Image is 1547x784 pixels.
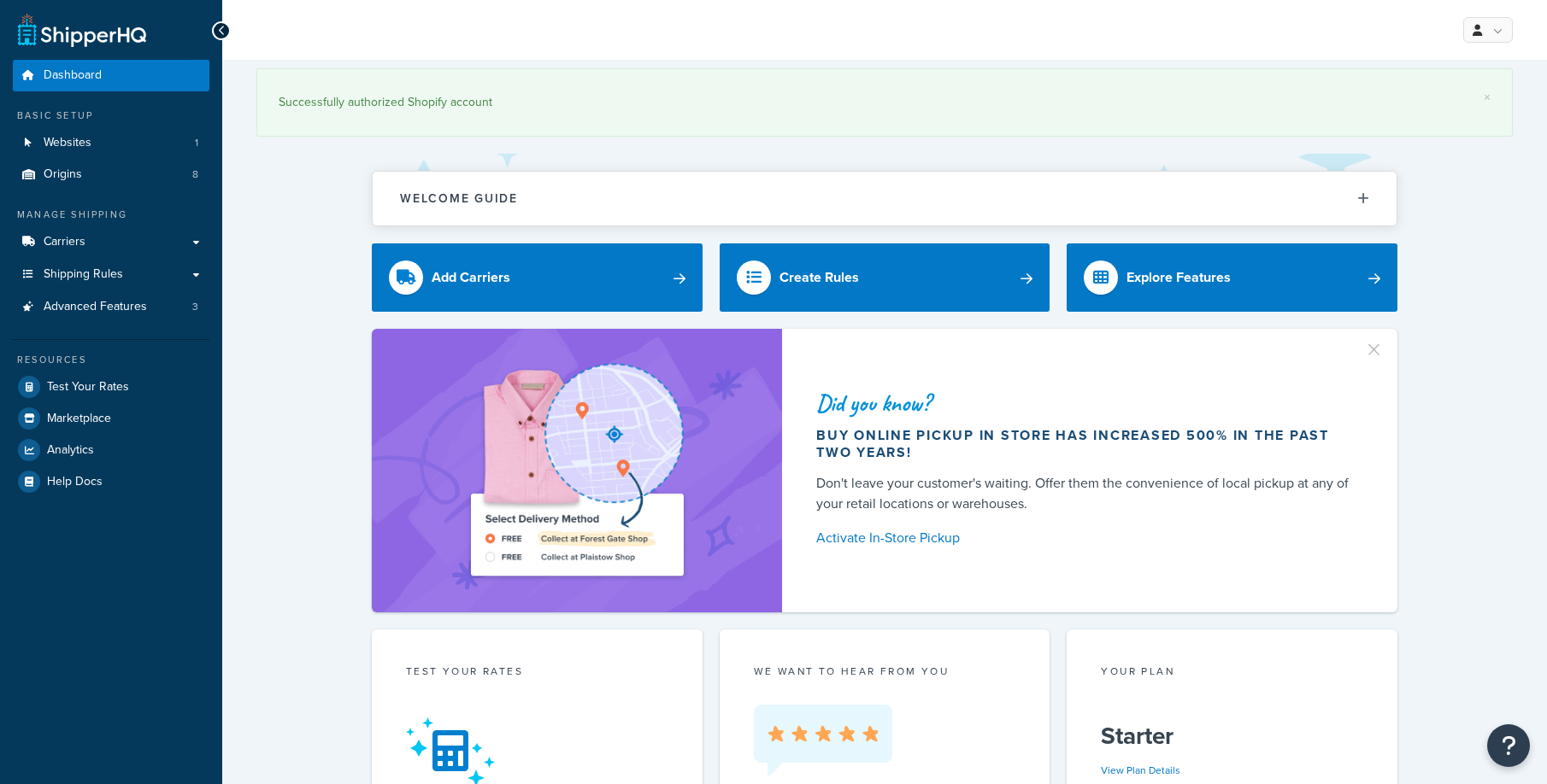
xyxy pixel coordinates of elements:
a: Help Docs [13,466,209,497]
a: Explore Features [1067,243,1397,312]
a: View Plan Details [1101,763,1180,778]
li: Websites [13,127,209,159]
h2: Welcome Guide [400,192,518,205]
div: Don't leave your customer's waiting. Offer them the convenience of local pickup at any of your re... [816,473,1356,514]
span: Help Docs [47,475,103,489]
button: Welcome Guide [373,172,1397,225]
div: Add Carriers [432,266,510,290]
a: Shipping Rules [13,259,209,290]
div: Manage Shipping [13,208,209,222]
div: Create Rules [779,266,859,290]
span: Websites [44,136,91,150]
a: Marketplace [13,403,209,434]
span: Test Your Rates [47,380,129,395]
li: Origins [13,159,209,190]
div: Resources [13,353,209,367]
a: Test Your Rates [13,372,209,402]
a: Analytics [13,435,209,465]
a: Carriers [13,226,209,258]
span: Analytics [47,443,94,458]
span: Carriers [44,235,85,249]
a: Activate In-Store Pickup [816,526,1356,550]
div: Did you know? [816,391,1356,415]
h5: Starter [1101,723,1363,750]
a: Advanced Features3 [13,291,209,323]
span: Advanced Features [44,300,147,314]
a: Add Carriers [372,243,703,312]
span: 3 [192,300,198,314]
img: ad-shirt-map-b0359fc47e01cab431d101c4b569394f6a03f54285957d908178d52f29eb9668.png [422,354,732,587]
div: Test your rates [406,664,668,683]
div: Buy online pickup in store has increased 500% in the past two years! [816,427,1356,461]
button: Open Resource Center [1487,724,1530,767]
p: we want to hear from you [754,664,1016,679]
a: Websites1 [13,127,209,159]
a: × [1484,91,1491,104]
div: Your Plan [1101,664,1363,683]
div: Successfully authorized Shopify account [279,91,1491,114]
span: Origins [44,167,82,182]
span: Dashboard [44,68,102,83]
a: Dashboard [13,60,209,91]
div: Explore Features [1126,266,1231,290]
span: Marketplace [47,412,111,426]
a: Origins8 [13,159,209,190]
a: Create Rules [720,243,1050,312]
span: 1 [195,136,198,150]
span: 8 [192,167,198,182]
li: Advanced Features [13,291,209,323]
div: Basic Setup [13,108,209,123]
span: Shipping Rules [44,267,123,282]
